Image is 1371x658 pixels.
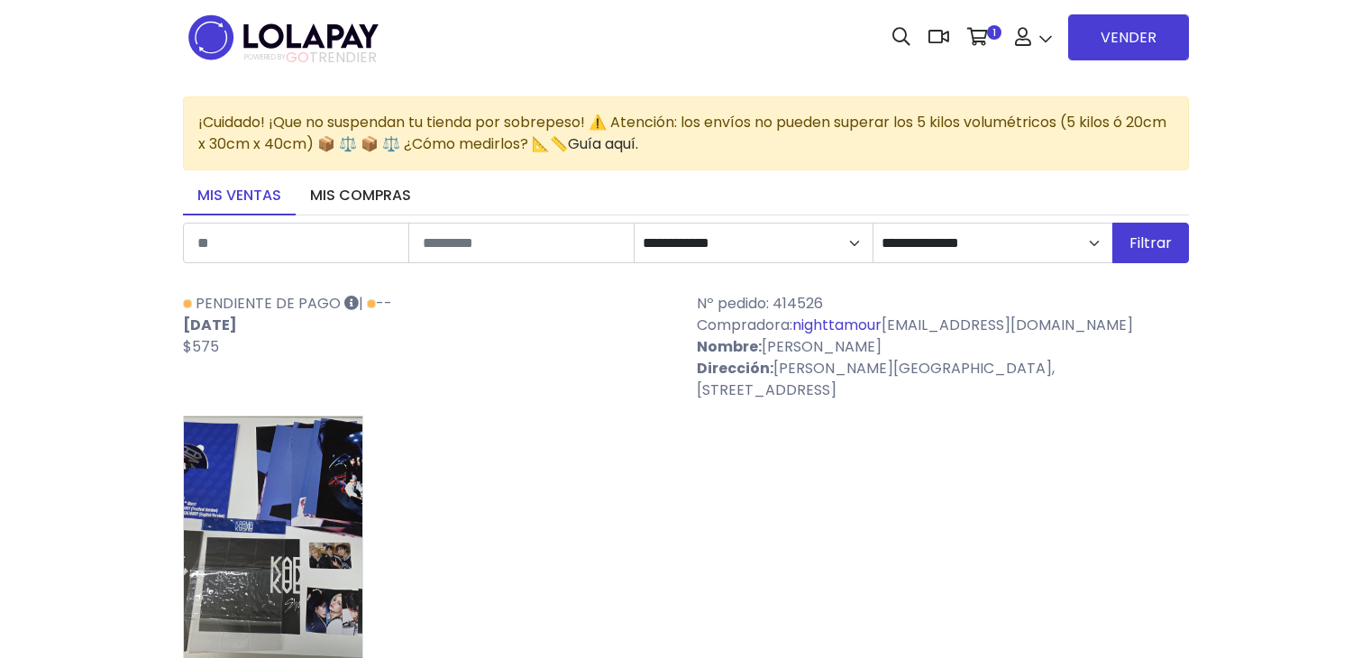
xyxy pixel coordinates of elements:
[296,178,425,215] a: Mis compras
[697,336,1189,358] p: [PERSON_NAME]
[987,25,1001,40] span: 1
[697,315,1189,336] p: Compradora: [EMAIL_ADDRESS][DOMAIN_NAME]
[697,358,773,379] strong: Dirección:
[568,133,638,154] a: Guía aquí.
[183,9,384,66] img: logo
[286,47,309,68] span: GO
[697,336,762,357] strong: Nombre:
[198,112,1166,154] span: ¡Cuidado! ¡Que no suspendan tu tienda por sobrepeso! ⚠️ Atención: los envíos no pueden superar lo...
[244,50,377,66] span: TRENDIER
[183,315,675,336] p: [DATE]
[697,358,1189,401] p: [PERSON_NAME][GEOGRAPHIC_DATA], [STREET_ADDRESS]
[344,296,359,310] i: Esta venta está pendiente de pago en efectivo. La compradora tiene 48 horas para realizar el pago...
[172,293,686,401] div: |
[196,293,341,314] span: Pendiente de pago
[363,293,392,314] span: --
[244,52,286,62] span: POWERED BY
[1068,14,1189,60] a: VENDER
[183,178,296,215] a: Mis ventas
[1112,223,1189,263] button: Filtrar
[958,10,1006,64] a: 1
[697,293,1189,315] p: Nº pedido: 414526
[183,336,219,357] span: $575
[792,315,882,335] a: nighttamour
